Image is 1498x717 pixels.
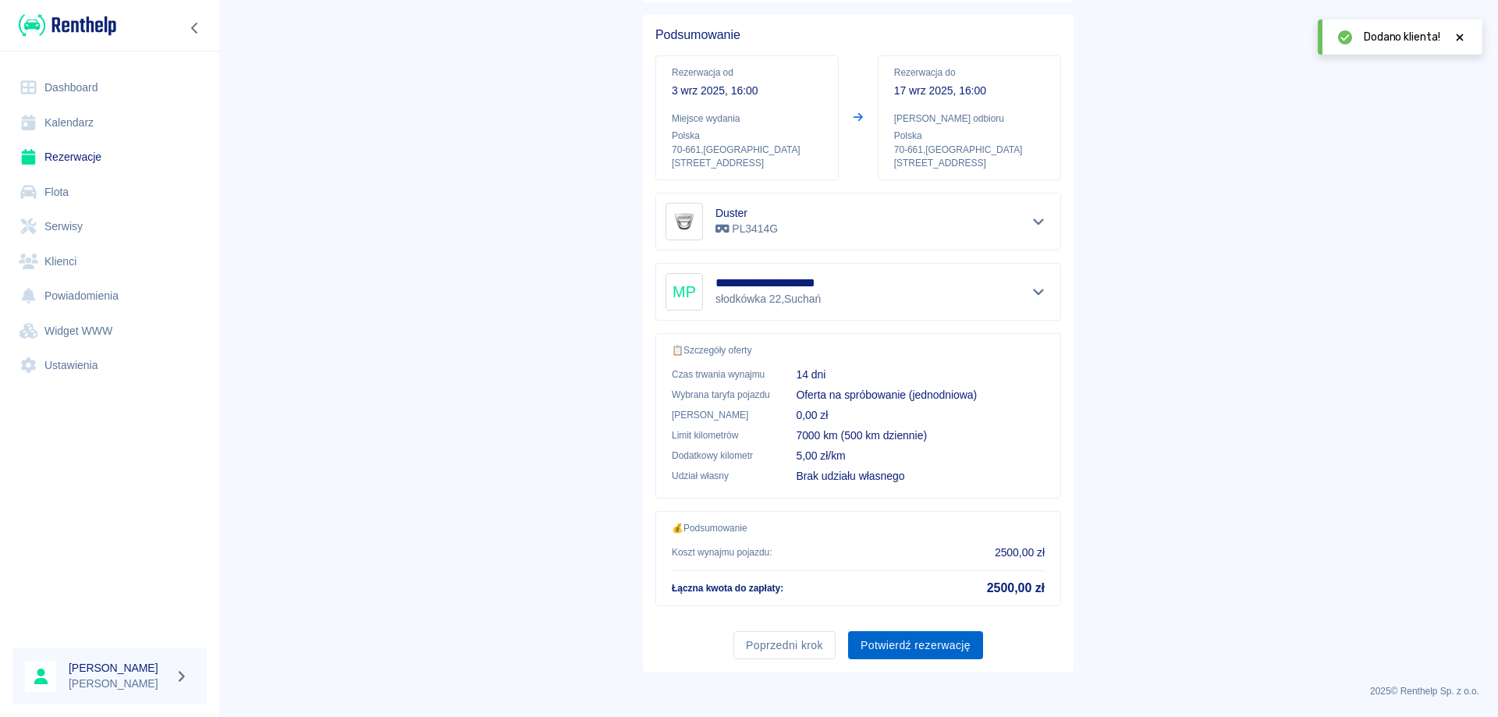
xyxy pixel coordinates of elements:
[894,83,1045,99] p: 17 wrz 2025, 16:00
[796,428,1045,444] p: 7000 km (500 km dziennie)
[19,12,116,38] img: Renthelp logo
[987,580,1045,596] h5: 2500,00 zł
[12,279,207,314] a: Powiadomienia
[1364,29,1440,45] span: Dodano klienta!
[672,143,822,157] p: 70-661 , [GEOGRAPHIC_DATA]
[796,407,1045,424] p: 0,00 zł
[12,105,207,140] a: Kalendarz
[12,70,207,105] a: Dashboard
[1026,211,1052,232] button: Pokaż szczegóły
[1026,281,1052,303] button: Pokaż szczegóły
[69,676,169,692] p: [PERSON_NAME]
[12,244,207,279] a: Klienci
[894,157,1045,170] p: [STREET_ADDRESS]
[672,428,771,442] p: Limit kilometrów
[69,660,169,676] h6: [PERSON_NAME]
[672,545,772,559] p: Koszt wynajmu pojazdu :
[733,631,836,660] button: Poprzedni krok
[672,581,783,595] p: Łączna kwota do zapłaty :
[12,314,207,349] a: Widget WWW
[183,18,207,38] button: Zwiń nawigację
[715,221,778,237] p: PL3414G
[672,112,822,126] p: Miejsce wydania
[894,112,1045,126] p: [PERSON_NAME] odbioru
[672,449,771,463] p: Dodatkowy kilometr
[796,387,1045,403] p: Oferta na spróbowanie (jednodniowa)
[12,209,207,244] a: Serwisy
[894,66,1045,80] p: Rezerwacja do
[237,684,1479,698] p: 2025 © Renthelp Sp. z o.o.
[796,468,1045,485] p: Brak udziału własnego
[672,408,771,422] p: [PERSON_NAME]
[12,175,207,210] a: Flota
[796,367,1045,383] p: 14 dni
[715,205,778,221] h6: Duster
[715,291,836,307] p: słodkówka 22 , Suchań
[672,388,771,402] p: Wybrana taryfa pojazdu
[672,129,822,143] p: Polska
[672,469,771,483] p: Udział własny
[672,367,771,382] p: Czas trwania wynajmu
[669,206,700,237] img: Image
[666,273,703,311] div: MP
[12,12,116,38] a: Renthelp logo
[672,83,822,99] p: 3 wrz 2025, 16:00
[995,545,1045,561] p: 2500,00 zł
[672,157,822,170] p: [STREET_ADDRESS]
[12,348,207,383] a: Ustawienia
[894,129,1045,143] p: Polska
[672,343,1045,357] p: 📋 Szczegóły oferty
[796,448,1045,464] p: 5,00 zł/km
[672,66,822,80] p: Rezerwacja od
[894,143,1045,157] p: 70-661 , [GEOGRAPHIC_DATA]
[12,140,207,175] a: Rezerwacje
[655,27,1061,43] h5: Podsumowanie
[848,631,983,660] button: Potwierdź rezerwację
[672,521,1045,535] p: 💰 Podsumowanie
